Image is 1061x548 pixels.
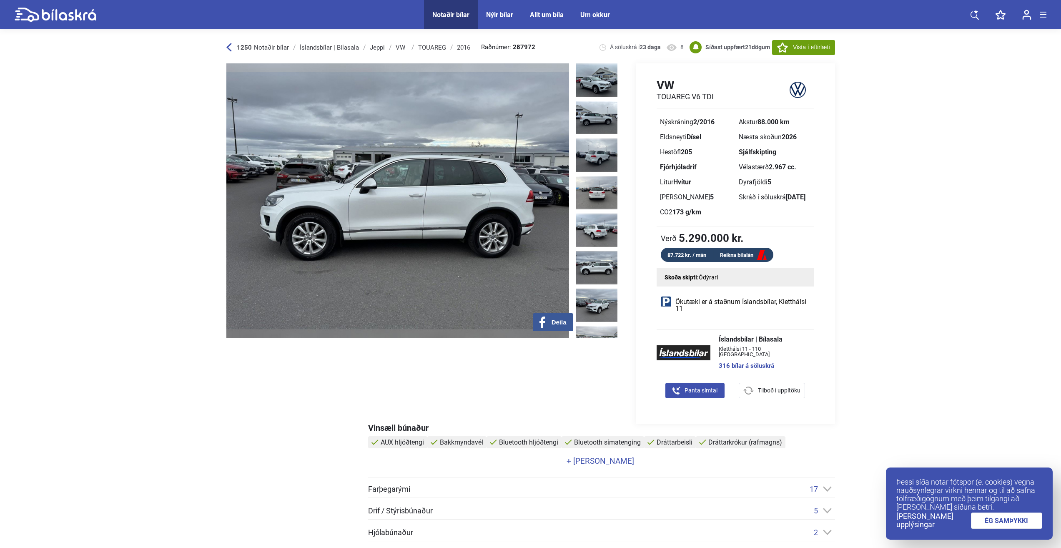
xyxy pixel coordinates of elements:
b: Hvítur [673,178,691,186]
span: Hjólabúnaður [368,529,413,536]
span: Ódýrari [699,274,718,281]
div: Akstur [739,119,811,126]
span: 5 [814,506,818,515]
span: Íslandsbílar | Bílasala [719,336,806,343]
b: 1250 [237,44,252,51]
span: Drif / Stýrisbúnaður [368,507,433,515]
div: Næsta skoðun [739,134,811,141]
div: Litur [660,179,732,186]
div: Nýskráning [660,119,732,126]
p: Þessi síða notar fótspor (e. cookies) vegna nauðsynlegrar virkni hennar og til að safna tölfræðig... [896,478,1042,511]
div: 2016 [457,44,470,51]
span: Farþegarými [368,485,410,493]
b: 88.000 km [757,118,790,126]
b: 5 [768,178,771,186]
span: Vista í eftirlæti [793,43,830,52]
div: Hestöfl [660,149,732,156]
a: Um okkur [580,11,610,19]
img: 1756136455_2077555001776294389_28436428236874679.jpg [576,214,617,247]
b: Síðast uppfært dögum [705,44,770,50]
span: Bluetooth hljóðtengi [499,438,558,446]
a: Nýir bílar [486,11,513,19]
b: Fjórhjóladrif [660,163,697,171]
b: 205 [681,148,692,156]
h2: TOUAREG V6 TDI [657,92,714,101]
span: 21 [745,44,752,50]
img: 1756136454_6811281729267476366_28436427242316800.jpg [576,176,617,209]
span: Panta símtal [685,386,717,395]
h1: VW [657,78,714,92]
span: Raðnúmer: [481,44,535,50]
div: VW [396,44,407,51]
b: 2.967 cc. [769,163,796,171]
img: logo VW TOUAREG V6 TDI [782,78,814,102]
b: Dísel [687,133,701,141]
img: 1756136457_6724418063731463404_28436430332414733.jpg [576,289,617,322]
img: 1756136452_6317787982670302413_28436425382814314.jpg [576,63,617,97]
span: 2 [814,528,818,537]
div: TOUAREG [418,44,446,51]
b: 287972 [513,44,535,50]
a: + [PERSON_NAME] [368,457,833,465]
img: user-login.svg [1022,10,1031,20]
img: 1756136456_4165329846255937409_28436429288222401.jpg [576,251,617,284]
div: Vinsæll búnaður [368,424,835,432]
span: Kletthálsi 11 - 110 [GEOGRAPHIC_DATA] [719,346,806,357]
span: Á söluskrá í [610,43,661,51]
span: Bakkmyndavél [440,438,483,446]
b: Sjálfskipting [739,148,776,156]
strong: Skoða skipti: [665,274,699,281]
span: Bluetooth símatenging [574,438,641,446]
img: 1756136454_2375724964722107262_28436426628383718.jpg [576,138,617,172]
a: Reikna bílalán [713,250,773,261]
b: 173 g/km [672,208,701,216]
a: 316 bílar á söluskrá [719,363,806,369]
div: Eldsneyti [660,134,732,141]
span: Deila [552,319,567,326]
b: 2026 [782,133,797,141]
button: Deila [533,313,573,331]
div: Íslandsbílar | Bílasala [300,44,359,51]
a: Notaðir bílar [432,11,469,19]
span: Dráttarkrókur (rafmagns) [708,438,782,446]
a: Allt um bíla [530,11,564,19]
b: 5 [710,193,714,201]
span: Notaðir bílar [254,44,289,51]
b: 5.290.000 kr. [679,233,744,244]
a: ÉG SAMÞYKKI [971,513,1043,529]
div: 87.722 kr. / mán [661,250,713,260]
div: Skráð í söluskrá [739,194,811,201]
span: Ökutæki er á staðnum Íslandsbílar, Kletthálsi 11 [675,299,810,312]
b: 23 daga [640,44,661,50]
div: CO2 [660,209,732,216]
b: 2/2016 [693,118,715,126]
b: [DATE] [786,193,805,201]
span: Tilboð í uppítöku [758,386,800,395]
span: Verð [661,234,677,242]
button: Vista í eftirlæti [772,40,835,55]
a: [PERSON_NAME] upplýsingar [896,512,971,529]
span: 8 [680,43,684,51]
span: 17 [810,485,818,493]
span: AUX hljóðtengi [381,438,424,446]
div: Vélastærð [739,164,811,171]
img: 1756137704_5267414048620129573_28437676583320639.jpg [576,326,617,359]
img: 1756136453_5647024964194511395_28436426014650812.jpg [576,101,617,134]
span: Dráttarbeisli [657,438,692,446]
div: [PERSON_NAME] [660,194,732,201]
div: Jeppi [370,44,385,51]
div: Dyrafjöldi [739,179,811,186]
